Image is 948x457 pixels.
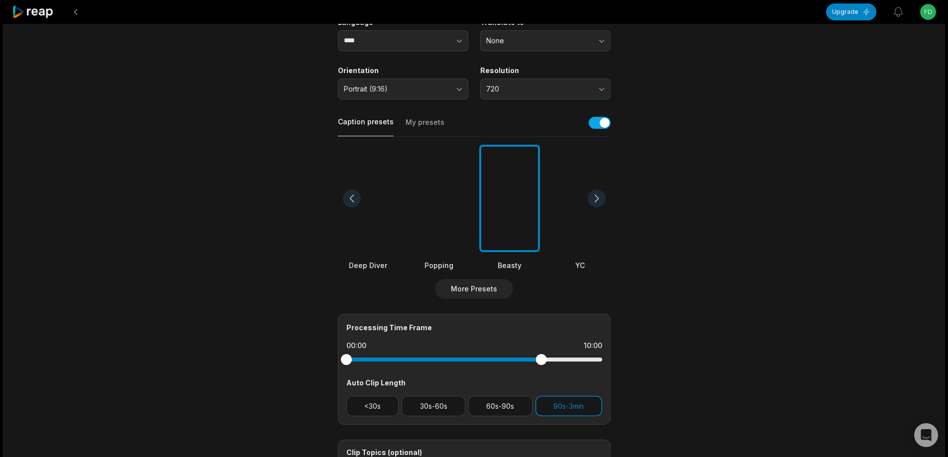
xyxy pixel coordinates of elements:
[344,85,448,93] span: Portrait (9:16)
[406,117,444,136] button: My presets
[479,260,540,271] div: Beasty
[409,260,469,271] div: Popping
[486,36,591,45] span: None
[535,396,602,416] button: 90s-3min
[480,66,611,75] label: Resolution
[338,117,394,136] button: Caption presets
[338,79,468,99] button: Portrait (9:16)
[346,396,399,416] button: <30s
[338,66,468,75] label: Orientation
[338,260,399,271] div: Deep Diver
[468,396,532,416] button: 60s-90s
[346,322,602,333] div: Processing Time Frame
[402,396,465,416] button: 30s-60s
[914,423,938,447] div: Open Intercom Messenger
[480,30,611,51] button: None
[584,341,602,351] div: 10:00
[346,377,602,388] div: Auto Clip Length
[480,79,611,99] button: 720
[486,85,591,93] span: 720
[346,341,366,351] div: 00:00
[435,279,513,299] button: More Presets
[346,448,602,457] div: Clip Topics (optional)
[826,3,876,20] button: Upgrade
[550,260,611,271] div: YC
